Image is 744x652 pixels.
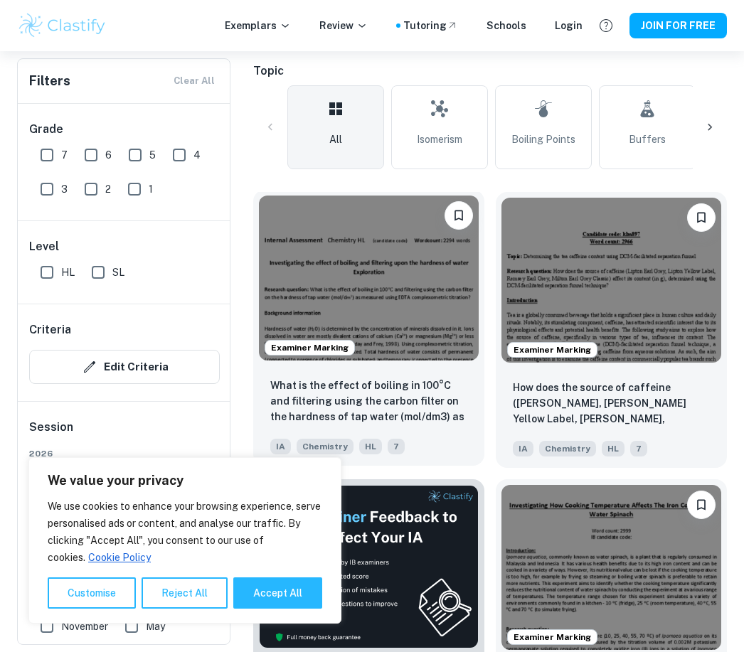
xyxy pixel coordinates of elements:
[105,147,112,163] span: 6
[539,441,596,456] span: Chemistry
[501,485,721,650] img: Chemistry IA example thumbnail: What is the effect of cooking temperatur
[594,14,618,38] button: Help and Feedback
[602,441,625,456] span: HL
[388,439,405,454] span: 7
[142,577,228,609] button: Reject All
[297,439,354,454] span: Chemistry
[508,343,597,356] span: Examiner Marking
[149,147,156,163] span: 5
[487,18,526,33] a: Schools
[629,132,666,147] span: Buffers
[687,491,716,519] button: Please log in to bookmark exemplars
[687,203,716,232] button: Please log in to bookmark exemplars
[48,577,136,609] button: Customise
[259,485,479,648] img: Thumbnail
[29,350,220,384] button: Edit Criteria
[233,577,322,609] button: Accept All
[508,631,597,643] span: Examiner Marking
[270,378,467,426] p: What is the effect of boiling in 100°C and filtering using the carbon filter on the hardness of t...
[61,181,68,197] span: 3
[225,18,291,33] p: Exemplars
[29,121,220,138] h6: Grade
[630,441,647,456] span: 7
[253,63,727,80] h6: Topic
[149,181,153,197] span: 1
[61,147,68,163] span: 7
[28,457,341,624] div: We value your privacy
[513,380,710,428] p: How does the source of caffeine (Lipton Earl Grey, Lipton Yellow Label, Remsey Earl Grey, Milton ...
[496,192,727,468] a: Examiner MarkingPlease log in to bookmark exemplarsHow does the source of caffeine (Lipton Earl G...
[319,18,368,33] p: Review
[265,341,354,354] span: Examiner Marking
[253,192,484,468] a: Examiner MarkingPlease log in to bookmark exemplarsWhat is the effect of boiling in 100°C and fil...
[87,551,152,564] a: Cookie Policy
[417,132,462,147] span: Isomerism
[146,619,165,634] span: May
[511,132,575,147] span: Boiling Points
[29,238,220,255] h6: Level
[61,619,108,634] span: November
[29,71,70,91] h6: Filters
[105,181,111,197] span: 2
[112,264,124,280] span: SL
[259,196,479,360] img: Chemistry IA example thumbnail: What is the effect of boiling in 100°C a
[359,439,382,454] span: HL
[270,439,291,454] span: IA
[513,441,533,456] span: IA
[193,147,201,163] span: 4
[29,419,220,447] h6: Session
[17,11,107,40] img: Clastify logo
[329,132,342,147] span: All
[629,13,727,38] button: JOIN FOR FREE
[501,198,721,363] img: Chemistry IA example thumbnail: How does the source of caffeine (Lipton
[61,264,75,280] span: HL
[403,18,458,33] a: Tutoring
[555,18,583,33] a: Login
[48,472,322,489] p: We value your privacy
[29,447,220,460] span: 2026
[48,498,322,566] p: We use cookies to enhance your browsing experience, serve personalised ads or content, and analys...
[29,321,71,338] h6: Criteria
[445,201,473,230] button: Please log in to bookmark exemplars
